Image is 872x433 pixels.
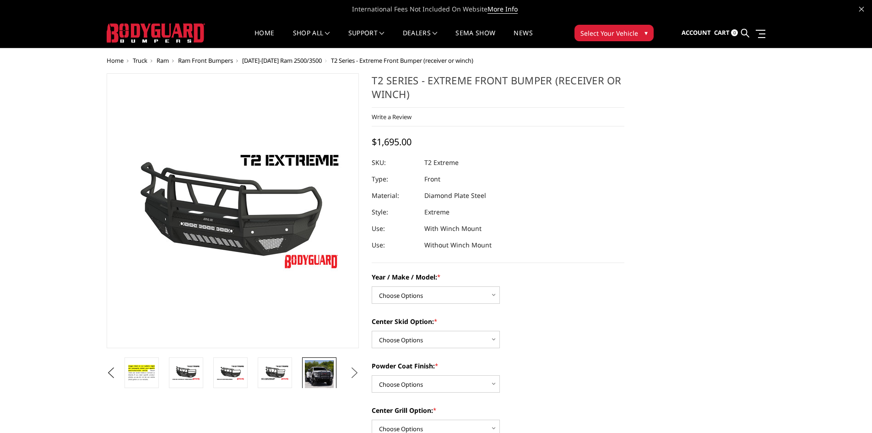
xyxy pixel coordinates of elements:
dt: SKU: [372,154,417,171]
a: More Info [487,5,518,14]
a: Home [107,56,124,65]
span: Cart [714,28,730,37]
a: [DATE]-[DATE] Ram 2500/3500 [242,56,322,65]
label: Year / Make / Model: [372,272,624,282]
a: Support [348,30,385,48]
img: T2 Series - Extreme Front Bumper (receiver or winch) [127,363,156,383]
dt: Style: [372,204,417,220]
label: Powder Coat Finish: [372,361,624,371]
h1: T2 Series - Extreme Front Bumper (receiver or winch) [372,73,624,108]
a: Ram [157,56,169,65]
span: 0 [731,29,738,36]
span: ▾ [645,28,648,38]
iframe: Chat Widget [826,389,872,433]
a: Write a Review [372,113,412,121]
a: Ram Front Bumpers [178,56,233,65]
a: Dealers [403,30,438,48]
label: Center Grill Option: [372,406,624,415]
dd: With Winch Mount [424,220,482,237]
dd: Without Winch Mount [424,237,492,253]
a: Account [682,21,711,45]
a: Truck [133,56,147,65]
dd: Front [424,171,440,187]
button: Next [347,366,361,380]
a: Cart 0 [714,21,738,45]
dt: Type: [372,171,417,187]
span: Account [682,28,711,37]
label: Center Skid Option: [372,317,624,326]
dd: Diamond Plate Steel [424,187,486,204]
button: Select Your Vehicle [574,25,654,41]
dt: Use: [372,237,417,253]
a: T2 Series - Extreme Front Bumper (receiver or winch) [107,73,359,348]
a: Home [255,30,274,48]
dt: Use: [372,220,417,237]
a: SEMA Show [455,30,495,48]
a: News [514,30,532,48]
img: T2 Series - Extreme Front Bumper (receiver or winch) [260,365,289,381]
a: shop all [293,30,330,48]
span: T2 Series - Extreme Front Bumper (receiver or winch) [331,56,473,65]
span: Select Your Vehicle [580,28,638,38]
dd: Extreme [424,204,450,220]
span: $1,695.00 [372,136,412,148]
img: T2 Series - Extreme Front Bumper (receiver or winch) [172,365,200,381]
dd: T2 Extreme [424,154,459,171]
img: T2 Series - Extreme Front Bumper (receiver or winch) [216,365,245,381]
img: T2 Series - Extreme Front Bumper (receiver or winch) [305,360,334,392]
button: Previous [104,366,118,380]
img: BODYGUARD BUMPERS [107,23,205,43]
dt: Material: [372,187,417,204]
